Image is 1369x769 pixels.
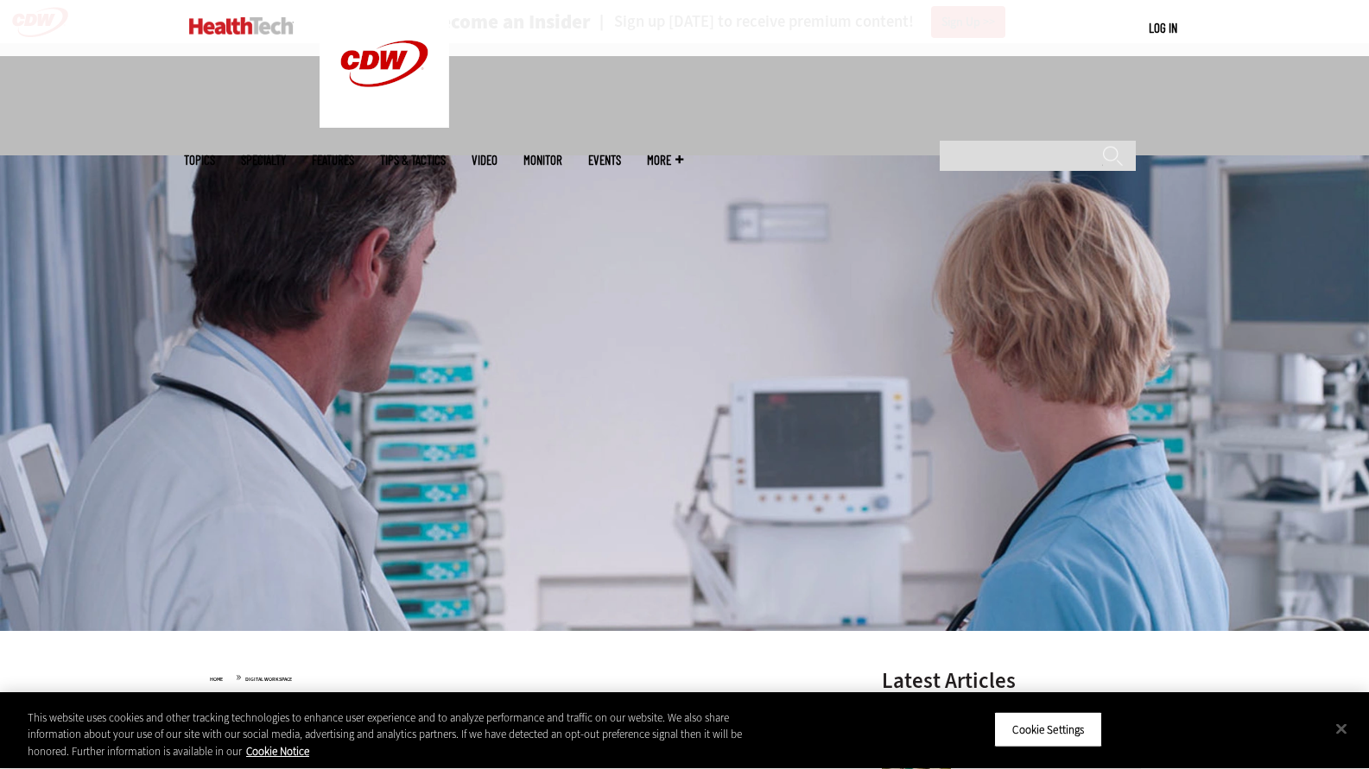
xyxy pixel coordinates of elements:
[1322,709,1360,747] button: Close
[523,154,562,167] a: MonITor
[210,676,223,683] a: Home
[588,154,621,167] a: Events
[472,154,498,167] a: Video
[245,676,292,683] a: Digital Workspace
[189,17,294,35] img: Home
[241,154,286,167] span: Specialty
[1149,20,1177,35] a: Log in
[647,154,683,167] span: More
[882,670,1141,691] h3: Latest Articles
[184,154,215,167] span: Topics
[312,154,354,167] a: Features
[28,709,753,760] div: This website uses cookies and other tracking technologies to enhance user experience and to analy...
[246,744,309,759] a: More information about your privacy
[380,154,446,167] a: Tips & Tactics
[994,711,1102,747] button: Cookie Settings
[1149,19,1177,37] div: User menu
[320,114,449,132] a: CDW
[210,670,837,684] div: »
